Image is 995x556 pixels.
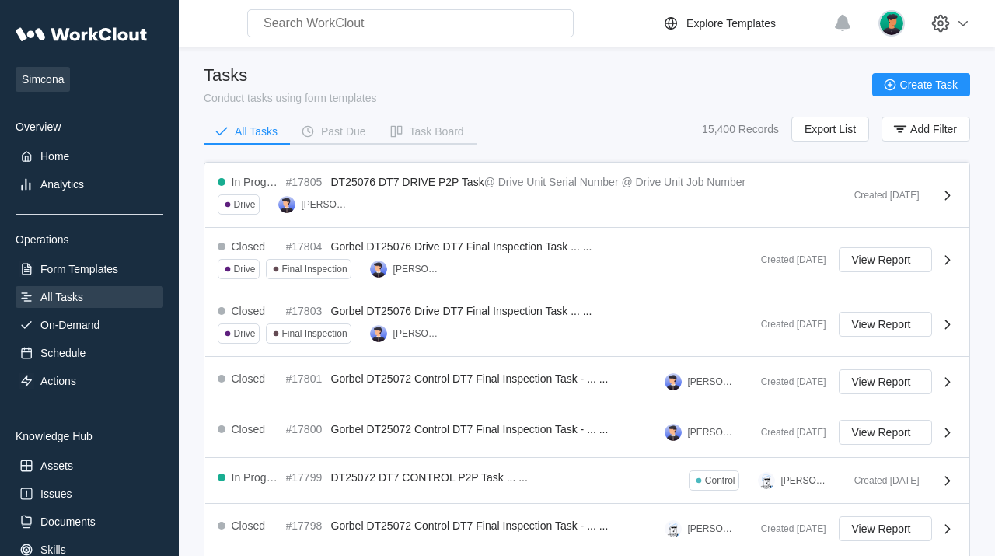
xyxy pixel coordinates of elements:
div: [PERSON_NAME] [781,475,829,486]
div: On-Demand [40,319,99,331]
button: View Report [839,312,932,337]
button: All Tasks [204,120,290,143]
img: clout-01.png [758,472,775,489]
button: View Report [839,369,932,394]
div: Analytics [40,178,84,191]
span: Gorbel DT25076 Drive DT7 Final Inspection Task ... ... [331,240,592,253]
button: Export List [791,117,869,142]
div: In Progress [232,471,280,484]
div: #17805 [286,176,325,188]
div: Closed [232,423,266,435]
img: user-5.png [665,424,682,441]
span: DT25076 DT7 DRIVE P2P Task [331,176,484,188]
div: Home [40,150,69,163]
a: Closed#17804Gorbel DT25076 Drive DT7 Final Inspection Task ... ...DriveFinal Inspection[PERSON_NA... [205,228,969,292]
a: Assets [16,455,163,477]
div: Final Inspection [282,328,347,339]
div: #17804 [286,240,325,253]
div: Documents [40,516,96,528]
input: Search WorkClout [247,9,574,37]
div: In Progress [232,176,280,188]
div: Created [DATE] [749,376,826,387]
a: In Progress#17799DT25072 DT7 CONTROL P2P Task ... ...Control[PERSON_NAME]Created [DATE] [205,458,969,504]
div: Schedule [40,347,86,359]
div: Overview [16,121,163,133]
mark: @ Drive Unit Serial Number [484,176,619,188]
a: Issues [16,483,163,505]
div: [PERSON_NAME] [688,523,736,534]
div: Assets [40,460,73,472]
div: Created [DATE] [842,190,920,201]
div: #17800 [286,423,325,435]
button: View Report [839,516,932,541]
div: Conduct tasks using form templates [204,92,377,104]
span: Gorbel DT25076 Drive DT7 Final Inspection Task ... ... [331,305,592,317]
span: View Report [852,523,911,534]
div: #17798 [286,519,325,532]
button: Add Filter [882,117,970,142]
a: Schedule [16,342,163,364]
a: Form Templates [16,258,163,280]
a: Closed#17800Gorbel DT25072 Control DT7 Final Inspection Task - ... ...[PERSON_NAME]Created [DATE]... [205,407,969,458]
div: [PERSON_NAME] [688,427,736,438]
img: clout-01.png [665,520,682,537]
div: [PERSON_NAME] [393,328,442,339]
mark: @ Drive Unit Job Number [621,176,745,188]
a: Closed#17801Gorbel DT25072 Control DT7 Final Inspection Task - ... ...[PERSON_NAME]Created [DATE]... [205,357,969,407]
button: View Report [839,247,932,272]
div: Closed [232,240,266,253]
div: Task Board [410,126,464,137]
div: Closed [232,519,266,532]
img: user-5.png [370,325,387,342]
button: Past Due [290,120,379,143]
span: Create Task [900,79,958,90]
a: Actions [16,370,163,392]
div: Created [DATE] [749,319,826,330]
a: On-Demand [16,314,163,336]
div: Created [DATE] [749,254,826,265]
span: Gorbel DT25072 Control DT7 Final Inspection Task - ... ... [331,423,609,435]
div: Past Due [321,126,366,137]
div: Drive [234,328,256,339]
div: Closed [232,372,266,385]
div: Issues [40,488,72,500]
div: Tasks [204,65,377,86]
span: Export List [805,124,856,135]
a: All Tasks [16,286,163,308]
div: Created [DATE] [749,523,826,534]
span: Gorbel DT25072 Control DT7 Final Inspection Task - ... ... [331,372,609,385]
button: View Report [839,420,932,445]
span: View Report [852,254,911,265]
img: user-5.png [278,196,295,213]
div: [PERSON_NAME] [393,264,442,275]
div: Actions [40,375,76,387]
div: Control [705,475,735,486]
div: Created [DATE] [842,475,920,486]
div: Drive [234,264,256,275]
div: 15,400 Records [702,123,779,135]
img: user.png [878,10,905,37]
span: Simcona [16,67,70,92]
a: Explore Templates [662,14,826,33]
span: Gorbel DT25072 Control DT7 Final Inspection Task - ... ... [331,519,609,532]
div: #17803 [286,305,325,317]
div: #17801 [286,372,325,385]
div: #17799 [286,471,325,484]
span: DT25072 DT7 CONTROL P2P Task ... ... [331,471,528,484]
a: Home [16,145,163,167]
img: user-5.png [370,261,387,278]
div: [PERSON_NAME] [688,376,736,387]
a: Closed#17798Gorbel DT25072 Control DT7 Final Inspection Task - ... ...[PERSON_NAME]Created [DATE]... [205,504,969,554]
div: Closed [232,305,266,317]
span: View Report [852,376,911,387]
a: Analytics [16,173,163,195]
div: Drive [234,199,256,210]
span: Add Filter [910,124,957,135]
div: Form Templates [40,263,118,275]
span: View Report [852,427,911,438]
button: Create Task [872,73,970,96]
div: [PERSON_NAME] [302,199,350,210]
span: View Report [852,319,911,330]
div: All Tasks [40,291,83,303]
img: user-5.png [665,373,682,390]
